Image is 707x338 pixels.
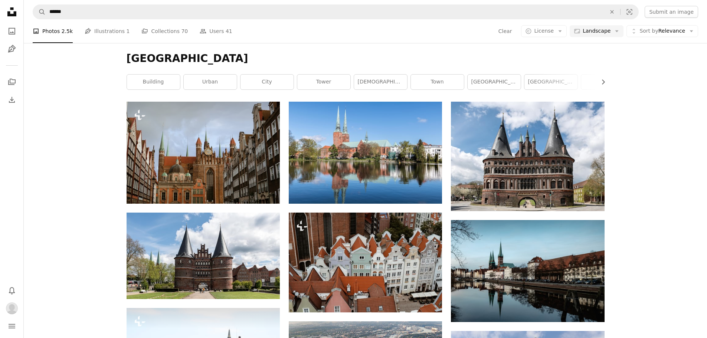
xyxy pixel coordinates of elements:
[498,25,513,37] button: Clear
[451,153,604,160] a: a large brick building with two towers on top of it
[240,75,294,89] a: city
[451,220,604,322] img: white and brown concrete building structure near body of water
[639,28,658,34] span: Sort by
[127,213,280,299] img: a castle like building with a walkway leading to it
[289,102,442,204] img: a lake with a church in the background
[534,28,554,34] span: License
[583,27,611,35] span: Landscape
[127,27,130,35] span: 1
[289,259,442,266] a: an aerial view of a group of buildings in a city
[297,75,350,89] a: tower
[184,75,237,89] a: urban
[4,42,19,56] a: Illustrations
[645,6,698,18] button: Submit an image
[33,5,46,19] button: Search Unsplash
[621,5,638,19] button: Visual search
[4,4,19,21] a: Home — Unsplash
[521,25,567,37] button: License
[4,319,19,334] button: Menu
[127,149,280,156] a: a large building with a clock on the top of it
[6,302,18,314] img: Avatar of user Ingemar Hedin
[4,92,19,107] a: Download History
[289,149,442,156] a: a lake with a church in the background
[33,4,639,19] form: Find visuals sitewide
[85,19,130,43] a: Illustrations 1
[604,5,620,19] button: Clear
[639,27,685,35] span: Relevance
[524,75,577,89] a: [GEOGRAPHIC_DATA]
[451,268,604,274] a: white and brown concrete building structure near body of water
[226,27,232,35] span: 41
[626,25,698,37] button: Sort byRelevance
[570,25,623,37] button: Landscape
[127,52,605,65] h1: [GEOGRAPHIC_DATA]
[4,75,19,89] a: Collections
[411,75,464,89] a: town
[451,102,604,211] img: a large brick building with two towers on top of it
[289,213,442,312] img: an aerial view of a group of buildings in a city
[354,75,407,89] a: [DEMOGRAPHIC_DATA]
[581,75,634,89] a: spire
[181,27,188,35] span: 70
[200,19,232,43] a: Users 41
[4,24,19,39] a: Photos
[127,252,280,259] a: a castle like building with a walkway leading to it
[141,19,188,43] a: Collections 70
[127,102,280,204] img: a large building with a clock on the top of it
[4,283,19,298] button: Notifications
[4,301,19,316] button: Profile
[596,75,605,89] button: scroll list to the right
[127,75,180,89] a: building
[468,75,521,89] a: [GEOGRAPHIC_DATA]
